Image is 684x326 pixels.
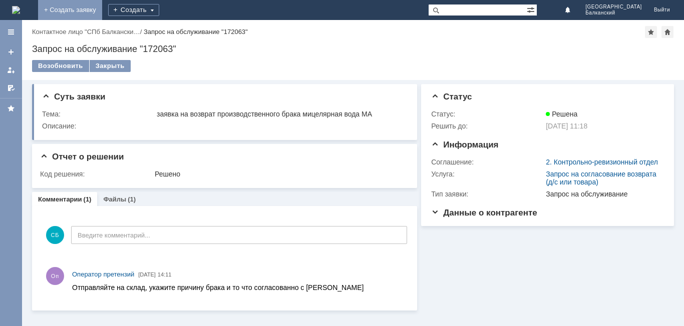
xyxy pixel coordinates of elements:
div: Добавить в избранное [645,26,657,38]
a: Мои заявки [3,62,19,78]
div: Решить до: [431,122,544,130]
div: Код решения: [40,170,153,178]
span: СБ [46,226,64,244]
div: Тип заявки: [431,190,544,198]
div: Сделать домашней страницей [661,26,673,38]
span: Статус [431,92,472,101]
div: (1) [84,195,92,203]
a: 2. Контрольно-ревизионный отдел [546,158,658,166]
span: Данные о контрагенте [431,208,537,217]
div: Запрос на обслуживание [546,190,659,198]
span: [GEOGRAPHIC_DATA] [585,4,642,10]
span: Балканский [585,10,642,16]
a: Оператор претензий [72,269,134,279]
a: Контактное лицо "СПб Балкански… [32,28,140,35]
span: 14:11 [158,271,172,277]
div: Запрос на обслуживание "172063" [32,44,674,54]
span: Отчет о решении [40,152,124,161]
span: Расширенный поиск [527,4,537,14]
div: Решено [155,170,404,178]
div: Услуга: [431,170,544,178]
a: Файлы [103,195,126,203]
div: (1) [128,195,136,203]
span: Оператор претензий [72,270,134,278]
a: Комментарии [38,195,82,203]
span: Суть заявки [42,92,105,101]
div: Запрос на обслуживание "172063" [144,28,248,35]
div: Тема: [42,110,155,118]
a: Запрос на согласование возврата (д/с или товара) [546,170,656,186]
div: Описание: [42,122,406,130]
span: Информация [431,140,498,149]
a: Создать заявку [3,44,19,60]
span: Решена [546,110,577,118]
div: Статус: [431,110,544,118]
div: Соглашение: [431,158,544,166]
div: Создать [108,4,159,16]
img: logo [12,6,20,14]
span: [DATE] 11:18 [546,122,587,130]
div: / [32,28,144,35]
a: Мои согласования [3,80,19,96]
a: Перейти на домашнюю страницу [12,6,20,14]
span: [DATE] [138,271,156,277]
div: заявка на возврат производственного брака мицелярная вода МА [157,110,404,118]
